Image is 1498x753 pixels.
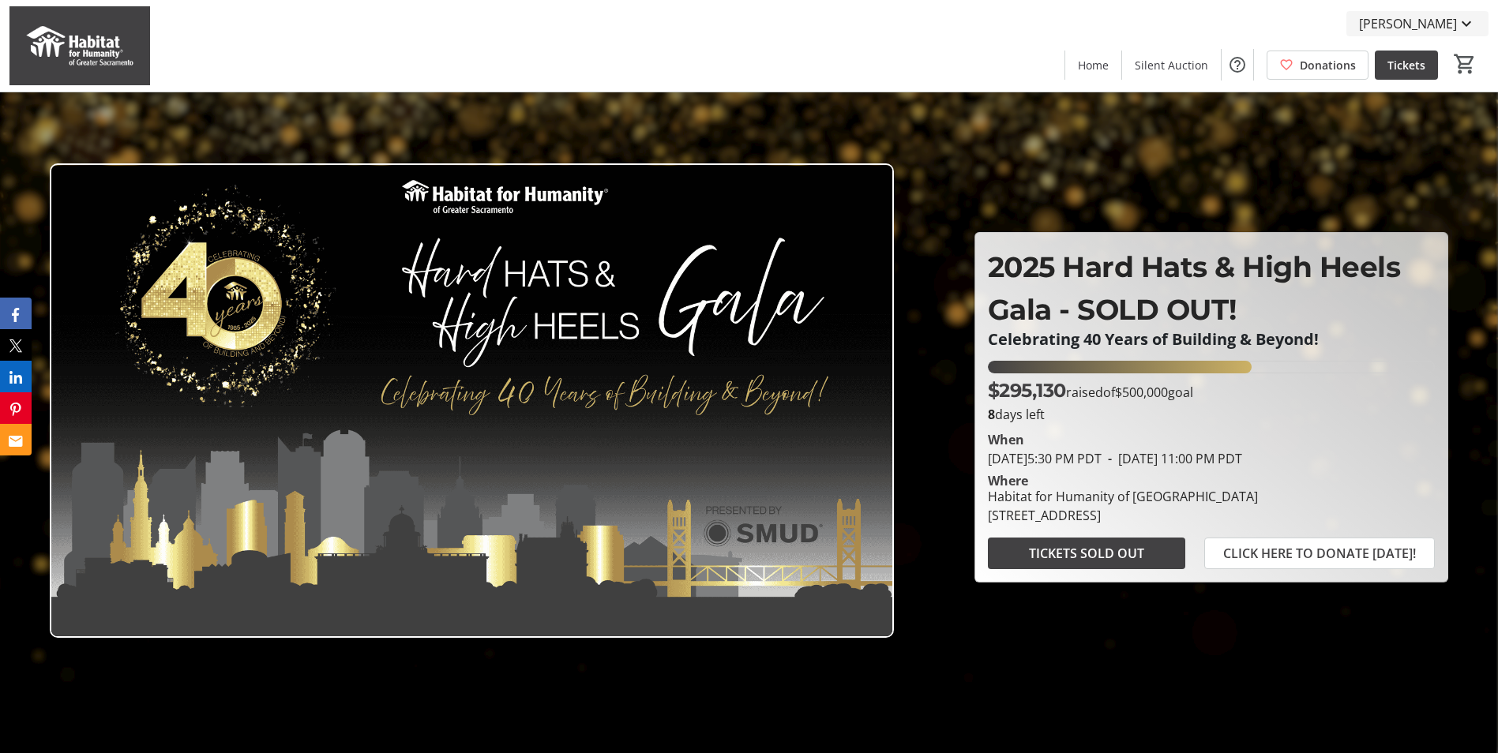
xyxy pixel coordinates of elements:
p: Celebrating 40 Years of Building & Beyond! [988,331,1435,348]
span: Donations [1300,57,1356,73]
button: CLICK HERE TO DONATE [DATE]! [1204,538,1435,569]
a: Silent Auction [1122,51,1221,80]
span: $295,130 [988,379,1066,402]
div: [STREET_ADDRESS] [988,506,1258,525]
span: CLICK HERE TO DONATE [DATE]! [1223,544,1416,563]
span: 8 [988,406,995,423]
button: Help [1222,49,1253,81]
span: $500,000 [1115,384,1168,401]
p: 2025 Hard Hats & High Heels Gala - SOLD OUT! [988,245,1435,331]
img: Habitat for Humanity of Greater Sacramento's Logo [9,6,150,85]
span: Silent Auction [1135,57,1208,73]
span: - [1102,450,1118,467]
span: [DATE] 11:00 PM PDT [1102,450,1242,467]
span: TICKETS SOLD OUT [1029,544,1144,563]
button: Cart [1451,50,1479,78]
button: TICKETS SOLD OUT [988,538,1185,569]
span: [PERSON_NAME] [1359,14,1457,33]
a: Tickets [1375,51,1438,80]
span: Tickets [1387,57,1425,73]
div: When [988,430,1024,449]
button: [PERSON_NAME] [1346,11,1489,36]
span: Home [1078,57,1109,73]
div: Habitat for Humanity of [GEOGRAPHIC_DATA] [988,487,1258,506]
a: Home [1065,51,1121,80]
img: Campaign CTA Media Photo [50,163,894,638]
p: days left [988,405,1435,424]
a: Donations [1267,51,1368,80]
p: raised of goal [988,376,1193,405]
div: 59.026056000000004% of fundraising goal reached [988,361,1435,373]
span: [DATE] 5:30 PM PDT [988,450,1102,467]
div: Where [988,474,1028,487]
